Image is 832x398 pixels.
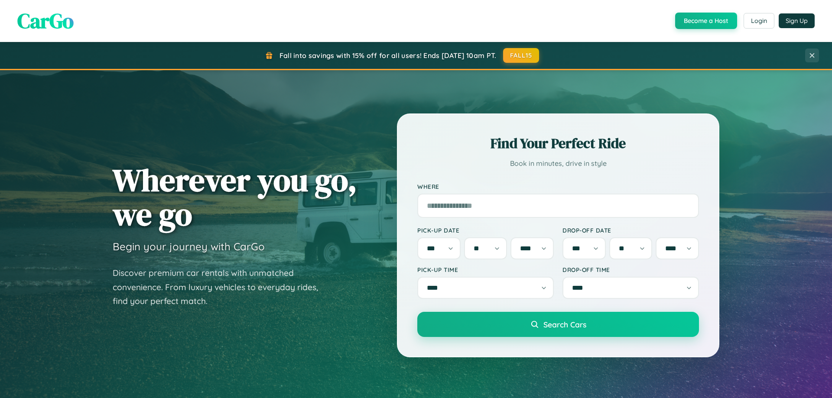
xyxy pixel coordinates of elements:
p: Book in minutes, drive in style [417,157,699,170]
span: CarGo [17,6,74,35]
label: Drop-off Time [562,266,699,273]
label: Pick-up Time [417,266,554,273]
span: Search Cars [543,320,586,329]
button: Search Cars [417,312,699,337]
button: Become a Host [675,13,737,29]
button: FALL15 [503,48,539,63]
button: Login [744,13,774,29]
label: Pick-up Date [417,227,554,234]
label: Where [417,183,699,190]
h3: Begin your journey with CarGo [113,240,265,253]
span: Fall into savings with 15% off for all users! Ends [DATE] 10am PT. [279,51,497,60]
h2: Find Your Perfect Ride [417,134,699,153]
button: Sign Up [779,13,815,28]
h1: Wherever you go, we go [113,163,357,231]
label: Drop-off Date [562,227,699,234]
p: Discover premium car rentals with unmatched convenience. From luxury vehicles to everyday rides, ... [113,266,329,308]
